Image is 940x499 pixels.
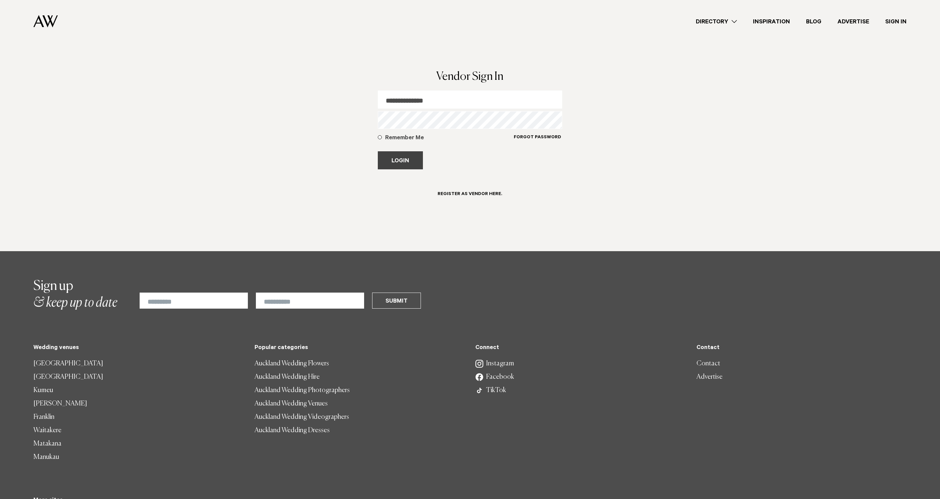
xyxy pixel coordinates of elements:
a: Auckland Wedding Videographers [255,410,465,424]
a: Register as Vendor here. [430,185,510,207]
a: Facebook [475,370,686,384]
a: [GEOGRAPHIC_DATA] [33,370,244,384]
a: Forgot Password [513,134,562,149]
a: Advertise [696,370,907,384]
a: Auckland Wedding Hire [255,370,465,384]
a: Waitakere [33,424,244,437]
img: Auckland Weddings Logo [33,15,58,27]
h1: Vendor Sign In [378,71,562,82]
a: Directory [688,17,745,26]
a: Sign In [877,17,915,26]
h5: Wedding venues [33,345,244,352]
h6: Forgot Password [514,135,561,141]
a: Auckland Wedding Flowers [255,357,465,370]
a: Instagram [475,357,686,370]
a: [GEOGRAPHIC_DATA] [33,357,244,370]
a: Matakana [33,437,244,451]
a: Kumeu [33,384,244,397]
h5: Remember Me [385,134,513,142]
a: Blog [798,17,829,26]
a: Auckland Wedding Photographers [255,384,465,397]
h5: Contact [696,345,907,352]
a: [PERSON_NAME] [33,397,244,410]
button: Submit [372,293,421,309]
a: TikTok [475,384,686,397]
h5: Popular categories [255,345,465,352]
a: Auckland Wedding Venues [255,397,465,410]
a: Contact [696,357,907,370]
a: Advertise [829,17,877,26]
button: Login [378,151,423,169]
a: Inspiration [745,17,798,26]
a: Franklin [33,410,244,424]
h2: & keep up to date [33,278,117,311]
a: Manukau [33,451,244,464]
span: Sign up [33,280,73,293]
h5: Connect [475,345,686,352]
h6: Register as Vendor here. [438,191,502,198]
a: Auckland Wedding Dresses [255,424,465,437]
